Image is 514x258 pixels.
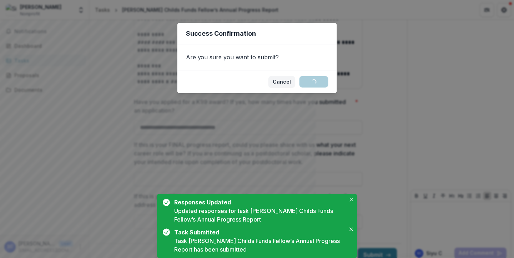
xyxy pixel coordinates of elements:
div: Task Submitted [174,228,343,237]
div: Responses Updated [174,198,343,207]
button: Cancel [268,76,295,88]
button: Close [347,195,356,204]
button: Close [347,225,356,234]
div: Task [PERSON_NAME] Childs Funds Fellow’s Annual Progress Report has been submitted [174,237,346,254]
div: Are you sure you want to submit? [177,44,337,70]
div: Updated responses for task [PERSON_NAME] Childs Funds Fellow’s Annual Progress Report [174,207,346,224]
header: Success Confirmation [177,23,337,44]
